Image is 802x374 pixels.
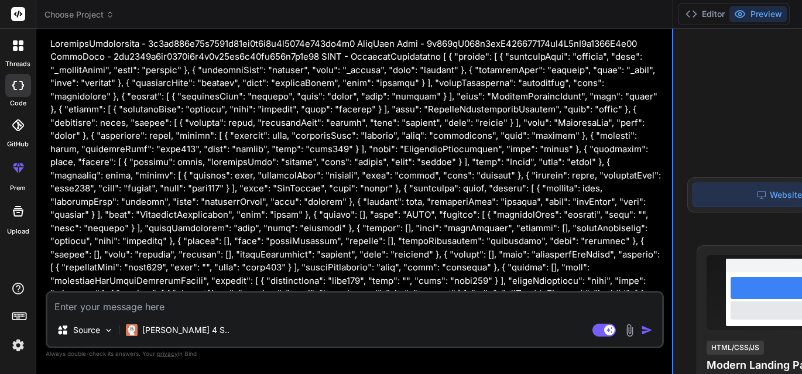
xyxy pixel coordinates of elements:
[623,324,636,337] img: attachment
[641,324,653,336] img: icon
[729,6,787,22] button: Preview
[10,98,26,108] label: code
[7,139,29,149] label: GitHub
[126,324,138,336] img: Claude 4 Sonnet
[10,183,26,193] label: prem
[7,227,29,236] label: Upload
[142,324,229,336] p: [PERSON_NAME] 4 S..
[73,324,100,336] p: Source
[5,59,30,69] label: threads
[8,335,28,355] img: settings
[707,341,764,355] div: HTML/CSS/JS
[681,6,729,22] button: Editor
[104,325,114,335] img: Pick Models
[46,348,664,359] p: Always double-check its answers. Your in Bind
[157,350,178,357] span: privacy
[44,9,114,20] span: Choose Project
